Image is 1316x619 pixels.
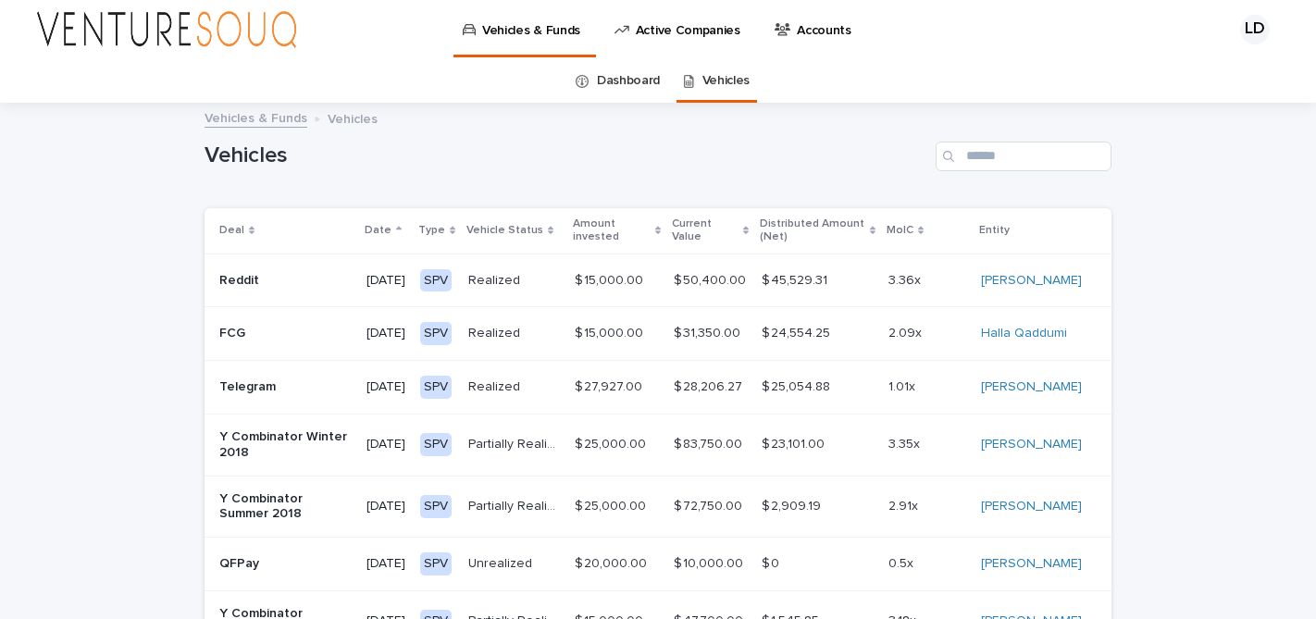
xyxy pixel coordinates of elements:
p: Current Value [672,214,738,248]
p: Vehicle Status [466,220,543,241]
p: $ 2,909.19 [762,495,825,514]
a: Vehicles & Funds [205,106,307,128]
p: $ 72,750.00 [674,495,746,514]
p: [DATE] [366,499,405,514]
div: LD [1240,15,1270,44]
p: $ 24,554.25 [762,322,834,341]
p: $ 31,350.00 [674,322,744,341]
div: SPV [420,552,452,576]
div: SPV [420,269,452,292]
p: $ 45,529.31 [762,269,831,289]
a: [PERSON_NAME] [981,556,1082,572]
p: [DATE] [366,326,405,341]
p: Telegram [219,379,352,395]
p: Realized [468,269,524,289]
p: Type [418,220,445,241]
p: MoIC [887,220,913,241]
p: 3.35x [888,433,924,452]
tr: Y Combinator Summer 2018[DATE]SPVPartially RealizedPartially Realized $ 25,000.00$ 25,000.00 $ 72... [205,476,1111,538]
p: Realized [468,376,524,395]
p: Realized [468,322,524,341]
p: Entity [979,220,1010,241]
p: $ 83,750.00 [674,433,746,452]
p: Reddit [219,273,352,289]
p: $ 15,000.00 [575,322,647,341]
p: Partially Realized [468,495,564,514]
div: SPV [420,376,452,399]
p: $ 25,000.00 [575,433,650,452]
p: Y Combinator Summer 2018 [219,491,352,523]
tr: FCG[DATE]SPVRealizedRealized $ 15,000.00$ 15,000.00 $ 31,350.00$ 31,350.00 $ 24,554.25$ 24,554.25... [205,307,1111,361]
p: $ 28,206.27 [674,376,746,395]
input: Search [936,142,1111,171]
p: Y Combinator Winter 2018 [219,429,352,461]
p: [DATE] [366,273,405,289]
a: [PERSON_NAME] [981,437,1082,452]
div: SPV [420,322,452,345]
p: $ 27,927.00 [575,376,646,395]
a: Dashboard [597,59,660,103]
p: Amount invested [573,214,651,248]
p: 2.91x [888,495,922,514]
p: $ 50,400.00 [674,269,750,289]
p: Unrealized [468,552,536,572]
a: [PERSON_NAME] [981,273,1082,289]
p: 2.09x [888,322,925,341]
p: Partially Realized [468,433,564,452]
tr: QFPay[DATE]SPVUnrealizedUnrealized $ 20,000.00$ 20,000.00 $ 10,000.00$ 10,000.00 $ 0$ 0 0.5x0.5x ... [205,538,1111,591]
p: $ 10,000.00 [674,552,747,572]
div: SPV [420,433,452,456]
p: QFPay [219,556,352,572]
p: Vehicles [328,107,378,128]
p: $ 25,054.88 [762,376,834,395]
h1: Vehicles [205,142,928,169]
img: 3elEJekzRomsFYAsX215 [37,11,296,48]
a: [PERSON_NAME] [981,379,1082,395]
p: FCG [219,326,352,341]
a: [PERSON_NAME] [981,499,1082,514]
p: Deal [219,220,244,241]
p: Date [365,220,391,241]
p: $ 20,000.00 [575,552,651,572]
p: $ 15,000.00 [575,269,647,289]
p: [DATE] [366,379,405,395]
p: 3.36x [888,269,925,289]
tr: Telegram[DATE]SPVRealizedRealized $ 27,927.00$ 27,927.00 $ 28,206.27$ 28,206.27 $ 25,054.88$ 25,0... [205,361,1111,415]
p: [DATE] [366,437,405,452]
p: 0.5x [888,552,917,572]
div: SPV [420,495,452,518]
p: [DATE] [366,556,405,572]
p: $ 23,101.00 [762,433,828,452]
tr: Y Combinator Winter 2018[DATE]SPVPartially RealizedPartially Realized $ 25,000.00$ 25,000.00 $ 83... [205,414,1111,476]
p: 1.01x [888,376,919,395]
p: $ 0 [762,552,783,572]
tr: Reddit[DATE]SPVRealizedRealized $ 15,000.00$ 15,000.00 $ 50,400.00$ 50,400.00 $ 45,529.31$ 45,529... [205,254,1111,307]
p: $ 25,000.00 [575,495,650,514]
p: Distributed Amount (Net) [760,214,865,248]
a: Halla Qaddumi [981,326,1067,341]
a: Vehicles [702,59,751,103]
